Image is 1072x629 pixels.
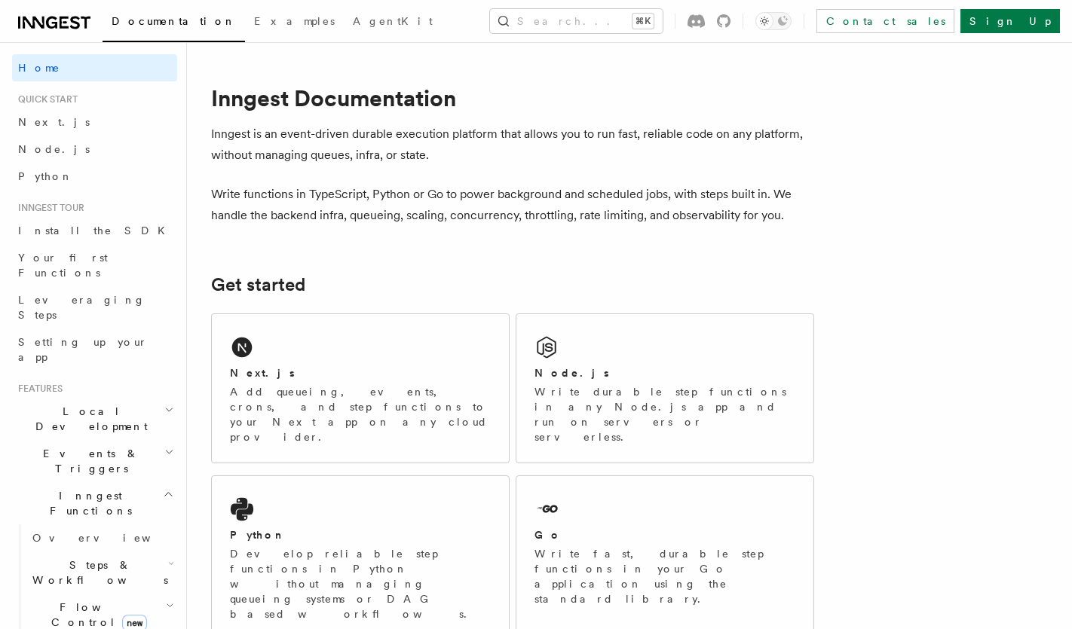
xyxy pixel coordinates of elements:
span: Install the SDK [18,224,174,237]
a: Your first Functions [12,244,177,286]
span: Overview [32,532,188,544]
span: Your first Functions [18,252,108,279]
span: AgentKit [353,15,433,27]
button: Events & Triggers [12,440,177,482]
span: Node.js [18,143,90,155]
span: Examples [254,15,335,27]
span: Python [18,170,73,182]
a: Documentation [103,5,245,42]
p: Develop reliable step functions in Python without managing queueing systems or DAG based workflows. [230,546,491,621]
span: Documentation [112,15,236,27]
a: Leveraging Steps [12,286,177,328]
p: Add queueing, events, crons, and step functions to your Next app on any cloud provider. [230,384,491,444]
p: Write durable step functions in any Node.js app and run on servers or serverless. [534,384,795,444]
h2: Next.js [230,365,295,380]
p: Write functions in TypeScript, Python or Go to power background and scheduled jobs, with steps bu... [211,184,814,226]
span: Local Development [12,404,164,434]
button: Local Development [12,398,177,440]
span: Inngest Functions [12,488,163,518]
a: Next.js [12,108,177,136]
a: Setting up your app [12,328,177,371]
a: Get started [211,274,305,295]
span: Quick start [12,93,78,105]
a: Node.jsWrite durable step functions in any Node.js app and run on servers or serverless. [516,313,814,463]
p: Inngest is an event-driven durable execution platform that allows you to run fast, reliable code ... [211,124,814,166]
button: Toggle dark mode [755,12,792,30]
a: Overview [26,524,177,551]
kbd: ⌘K [632,14,654,29]
h1: Inngest Documentation [211,84,814,111]
a: Install the SDK [12,217,177,244]
span: Home [18,60,60,75]
button: Inngest Functions [12,482,177,524]
a: Next.jsAdd queueing, events, crons, and step functions to your Next app on any cloud provider. [211,313,510,463]
span: Next.js [18,116,90,128]
button: Steps & Workflows [26,551,177,594]
span: Inngest tour [12,202,84,214]
a: Contact sales [816,9,954,33]
h2: Python [230,527,286,542]
a: Python [12,163,177,190]
a: Examples [245,5,344,41]
button: Search...⌘K [490,9,663,33]
h2: Go [534,527,562,542]
span: Setting up your app [18,336,148,363]
p: Write fast, durable step functions in your Go application using the standard library. [534,546,795,606]
a: Sign Up [960,9,1060,33]
a: Node.js [12,136,177,163]
h2: Node.js [534,365,609,380]
span: Leveraging Steps [18,294,145,321]
a: Home [12,54,177,81]
span: Features [12,383,63,395]
a: AgentKit [344,5,442,41]
span: Events & Triggers [12,446,164,476]
span: Steps & Workflows [26,557,168,588]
